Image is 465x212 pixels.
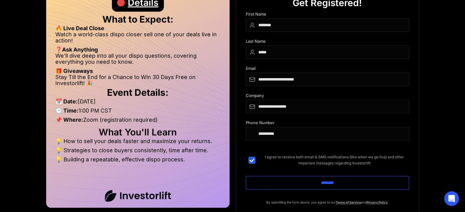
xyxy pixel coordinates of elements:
div: Open Intercom Messenger [444,191,459,206]
li: Stay Till the End for a Chance to Win 30 Days Free on Investorlift! 🎉 [55,74,220,86]
li: Zoom (registration required) [55,117,220,126]
p: By submitting the form above, you agree to our and . [246,199,409,205]
div: First Name [246,12,409,18]
li: 💡 How to sell your deals faster and maximize your returns. [55,138,220,147]
div: Last Name [246,39,409,45]
strong: ❓Ask Anything [55,46,98,53]
strong: 🔥 Live Deal Close [55,25,104,31]
a: Terms of Service [336,200,361,204]
div: Email [246,66,409,73]
strong: Event Details: [107,87,168,98]
li: Watch a world-class dispo closer sell one of your deals live in action! [55,31,220,47]
strong: 📅 Date: [55,98,78,105]
a: Privacy Policy [367,200,388,204]
strong: 🕒 Time: [55,107,79,114]
li: [DATE] [55,99,220,108]
strong: What to Expect: [102,14,173,25]
span: I agree to receive both email & SMS notifications (like when we go live) and other important mess... [260,154,409,166]
li: We’ll dive deep into all your dispo questions, covering everything you need to know. [55,53,220,68]
div: Phone Number [246,120,409,127]
strong: 📌 Where: [55,117,83,123]
form: DIspo Day Main Form [246,12,409,199]
h2: What You'll Learn [55,129,220,135]
strong: 🎁 Giveaways [55,68,93,74]
div: Company [246,93,409,100]
li: 1:00 PM CST [55,108,220,117]
li: 💡 Strategies to close buyers consistently, time after time. [55,147,220,156]
li: 💡 Building a repeatable, effective dispo process. [55,156,220,163]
